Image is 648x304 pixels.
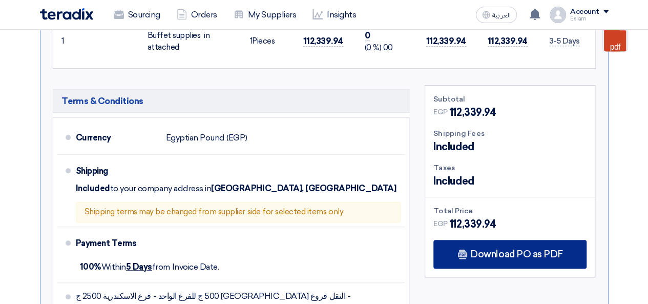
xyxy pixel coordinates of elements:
[53,15,70,68] td: 1
[365,42,410,54] div: (0 %) 00
[450,105,496,120] span: 112,339.94
[76,126,158,150] div: Currency
[250,36,253,46] span: 1
[433,139,474,154] span: Included
[433,128,587,139] div: Shipping Fees
[211,184,396,194] span: [GEOGRAPHIC_DATA], [GEOGRAPHIC_DATA]
[450,216,496,232] span: 112,339.94
[426,36,466,47] span: 112,339.94
[304,4,364,26] a: Insights
[433,163,587,173] div: Taxes
[166,128,247,148] div: Egyptian Pound (EGP)
[365,30,370,41] span: 0
[53,89,410,113] h5: Terms & Conditions
[40,8,93,20] img: Teradix logo
[476,7,517,23] button: العربية
[242,15,295,68] td: Pieces
[433,173,474,189] span: Included
[492,12,511,19] span: العربية
[570,8,599,16] div: Account
[433,107,448,117] span: EGP
[80,262,101,272] strong: 100%
[76,159,158,184] div: Shipping
[76,184,110,194] span: Included
[126,262,152,272] u: 5 Days
[76,202,401,222] div: Shipping terms may be changed from supplier side for selected items only
[570,16,609,22] div: Eslam
[169,4,225,26] a: Orders
[433,206,587,216] div: Total Price
[76,291,350,301] span: - النقل فروع [GEOGRAPHIC_DATA] 500 ج للفرع الواحد - فرع الاسكندرية 2500 ج
[80,262,219,272] span: Within from Invoice Date.
[470,250,562,259] span: Download PO as PDF
[488,36,528,47] span: 112,339.94
[433,218,448,229] span: EGP
[303,36,343,47] span: 112,339.94
[550,7,566,23] img: profile_test.png
[110,184,212,194] span: to your company address in
[106,4,169,26] a: Sourcing
[433,94,587,105] div: Subtotal
[225,4,304,26] a: My Suppliers
[76,231,393,256] div: Payment Terms
[549,36,580,46] span: 3-5 Days
[148,30,234,53] div: Buffet supplies in attached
